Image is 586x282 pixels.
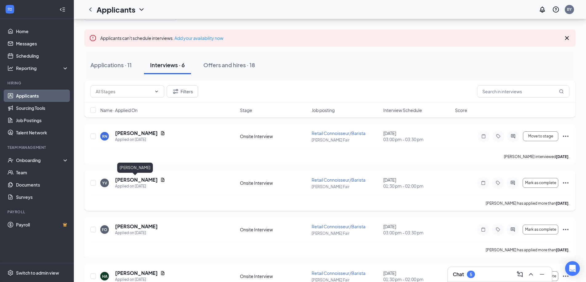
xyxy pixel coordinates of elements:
svg: Error [89,34,97,42]
svg: ActiveChat [509,134,517,139]
div: Switch to admin view [16,270,59,276]
a: PayrollCrown [16,218,69,231]
b: [DATE] [556,154,568,159]
svg: UserCheck [7,157,14,163]
b: [DATE] [556,248,568,252]
svg: Filter [172,88,179,95]
div: Reporting [16,65,69,71]
div: Applications · 11 [90,61,132,69]
span: Retail Connoisseur/Barista [312,177,365,183]
span: Name · Applied On [100,107,138,113]
svg: Tag [495,134,502,139]
h5: [PERSON_NAME] [115,130,158,137]
div: YV [102,180,107,186]
a: Scheduling [16,50,69,62]
p: [PERSON_NAME] interviewed . [504,154,569,159]
svg: Document [160,177,165,182]
input: Search in interviews [477,85,569,98]
svg: Collapse [59,6,66,13]
a: Sourcing Tools [16,102,69,114]
svg: Note [480,134,487,139]
button: Mark as complete [523,178,558,188]
h5: [PERSON_NAME] [115,270,158,276]
div: [PERSON_NAME] [117,163,153,173]
a: Add your availability now [174,35,223,41]
p: [PERSON_NAME] Fair [312,184,380,189]
svg: QuestionInfo [552,6,560,13]
svg: ActiveChat [509,227,516,232]
span: Move to stage [528,134,553,138]
svg: Ellipses [562,226,569,233]
span: Stage [240,107,252,113]
div: [DATE] [383,177,451,189]
div: Onsite Interview [240,273,308,279]
span: Interview Schedule [383,107,422,113]
div: HA [102,274,107,279]
div: Onsite Interview [240,180,308,186]
svg: Settings [7,270,14,276]
svg: ChevronDown [154,89,159,94]
div: Onboarding [16,157,63,163]
span: 03:00 pm - 03:30 pm [383,230,451,236]
p: [PERSON_NAME] Fair [312,137,380,143]
b: [DATE] [556,201,568,206]
span: 03:00 pm - 03:30 pm [383,136,451,142]
a: Home [16,25,69,37]
svg: Note [480,180,487,185]
span: Retail Connoisseur/Barista [312,224,365,229]
a: Surveys [16,191,69,203]
p: [PERSON_NAME] has applied more than . [486,247,569,253]
span: Retail Connoisseur/Barista [312,130,365,136]
div: Applied on [DATE] [115,230,158,236]
div: [DATE] [383,223,451,236]
span: Score [455,107,467,113]
span: Mark as complete [525,227,556,232]
svg: Document [160,271,165,276]
a: Team [16,166,69,179]
div: Applied on [DATE] [115,137,165,143]
div: Applied on [DATE] [115,183,165,189]
button: Move to stage [523,131,558,141]
svg: ChevronLeft [87,6,94,13]
svg: Ellipses [562,179,569,187]
p: [PERSON_NAME] Fair [312,231,380,236]
svg: Tag [494,227,502,232]
p: [PERSON_NAME] has applied more than . [486,201,569,206]
svg: Cross [563,34,571,42]
svg: Ellipses [562,133,569,140]
a: Messages [16,37,69,50]
div: Onsite Interview [240,226,308,233]
svg: ActiveChat [509,180,516,185]
input: All Stages [96,88,152,95]
span: Applicants can't schedule interviews. [100,35,223,41]
div: [DATE] [383,130,451,142]
svg: MagnifyingGlass [559,89,564,94]
button: Minimize [537,269,547,279]
svg: ComposeMessage [516,271,524,278]
svg: ChevronUp [527,271,535,278]
div: Interviews · 6 [150,61,185,69]
div: Payroll [7,209,67,214]
a: Applicants [16,90,69,102]
h3: Chat [453,271,464,278]
a: Talent Network [16,126,69,139]
h5: [PERSON_NAME] [115,176,158,183]
span: Retail Connoisseur/Barista [312,270,365,276]
svg: Ellipses [562,272,569,280]
svg: Tag [494,180,502,185]
div: Onsite Interview [240,133,308,139]
div: RN [102,134,107,139]
a: Documents [16,179,69,191]
div: Team Management [7,145,67,150]
span: Job posting [312,107,335,113]
svg: ChevronDown [138,6,145,13]
svg: Document [160,131,165,136]
svg: WorkstreamLogo [7,6,13,12]
svg: Minimize [538,271,546,278]
div: Offers and hires · 18 [203,61,255,69]
button: Filter Filters [167,85,198,98]
div: 5 [470,272,472,277]
button: ChevronUp [526,269,536,279]
div: BY [567,7,572,12]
